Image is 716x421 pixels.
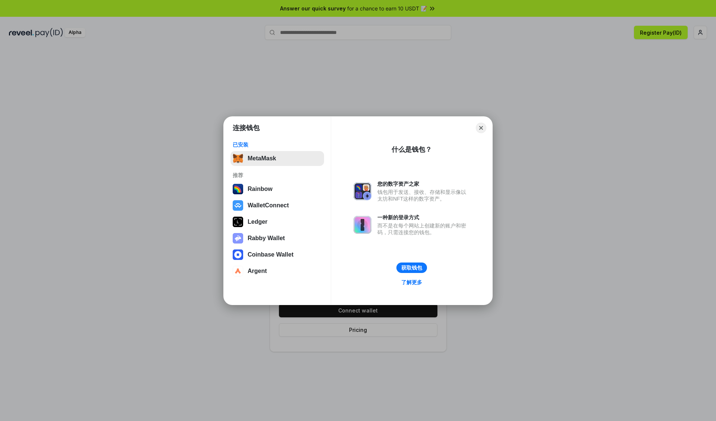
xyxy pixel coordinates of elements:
[233,217,243,227] img: svg+xml,%3Csvg%20xmlns%3D%22http%3A%2F%2Fwww.w3.org%2F2000%2Fsvg%22%20width%3D%2228%22%20height%3...
[248,186,273,192] div: Rainbow
[233,233,243,244] img: svg+xml,%3Csvg%20xmlns%3D%22http%3A%2F%2Fwww.w3.org%2F2000%2Fsvg%22%20fill%3D%22none%22%20viewBox...
[248,219,267,225] div: Ledger
[248,235,285,242] div: Rabby Wallet
[233,153,243,164] img: svg+xml,%3Csvg%20fill%3D%22none%22%20height%3D%2233%22%20viewBox%3D%220%200%2035%2033%22%20width%...
[248,202,289,209] div: WalletConnect
[230,264,324,279] button: Argent
[377,222,470,236] div: 而不是在每个网站上创建新的账户和密码，只需连接您的钱包。
[233,200,243,211] img: svg+xml,%3Csvg%20width%3D%2228%22%20height%3D%2228%22%20viewBox%3D%220%200%2028%2028%22%20fill%3D...
[397,277,427,287] a: 了解更多
[377,180,470,187] div: 您的数字资产之家
[233,266,243,276] img: svg+xml,%3Csvg%20width%3D%2228%22%20height%3D%2228%22%20viewBox%3D%220%200%2028%2028%22%20fill%3D...
[230,214,324,229] button: Ledger
[233,172,322,179] div: 推荐
[377,214,470,221] div: 一种新的登录方式
[248,268,267,274] div: Argent
[396,263,427,273] button: 获取钱包
[248,251,293,258] div: Coinbase Wallet
[233,123,260,132] h1: 连接钱包
[476,123,486,133] button: Close
[230,231,324,246] button: Rabby Wallet
[233,249,243,260] img: svg+xml,%3Csvg%20width%3D%2228%22%20height%3D%2228%22%20viewBox%3D%220%200%2028%2028%22%20fill%3D...
[354,182,371,200] img: svg+xml,%3Csvg%20xmlns%3D%22http%3A%2F%2Fwww.w3.org%2F2000%2Fsvg%22%20fill%3D%22none%22%20viewBox...
[233,141,322,148] div: 已安装
[233,184,243,194] img: svg+xml,%3Csvg%20width%3D%22120%22%20height%3D%22120%22%20viewBox%3D%220%200%20120%20120%22%20fil...
[392,145,432,154] div: 什么是钱包？
[230,247,324,262] button: Coinbase Wallet
[401,279,422,286] div: 了解更多
[377,189,470,202] div: 钱包用于发送、接收、存储和显示像以太坊和NFT这样的数字资产。
[401,264,422,271] div: 获取钱包
[354,216,371,234] img: svg+xml,%3Csvg%20xmlns%3D%22http%3A%2F%2Fwww.w3.org%2F2000%2Fsvg%22%20fill%3D%22none%22%20viewBox...
[230,198,324,213] button: WalletConnect
[230,182,324,197] button: Rainbow
[248,155,276,162] div: MetaMask
[230,151,324,166] button: MetaMask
